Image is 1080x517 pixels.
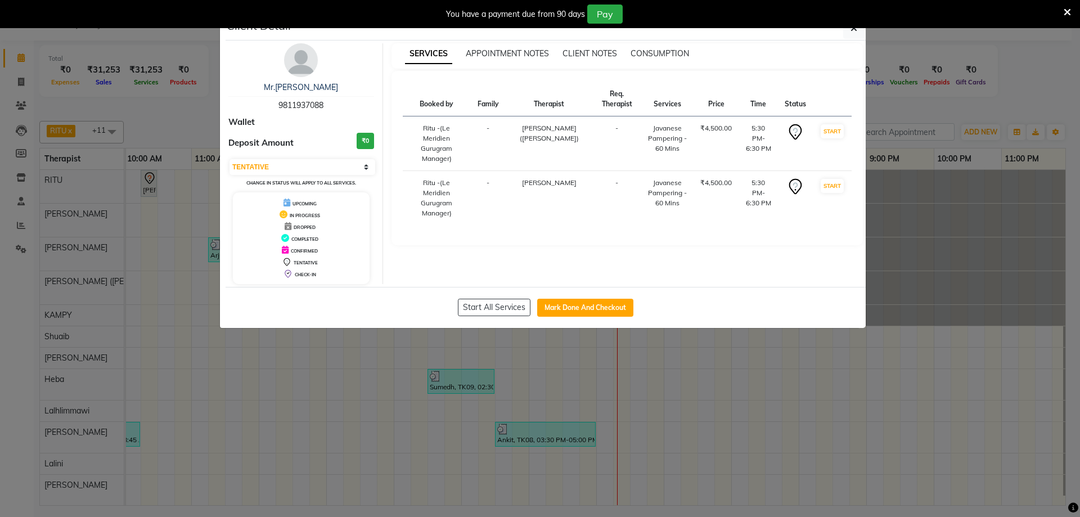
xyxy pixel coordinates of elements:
button: START [821,124,844,138]
img: avatar [284,43,318,77]
small: Change in status will apply to all services. [246,180,356,186]
td: 5:30 PM-6:30 PM [739,171,778,226]
button: Pay [587,5,623,24]
span: UPCOMING [292,201,317,206]
button: Start All Services [458,299,530,316]
th: Req. Therapist [593,82,641,116]
div: Javanese Pampering - 60 Mins [647,178,687,208]
th: Family [471,82,506,116]
span: Wallet [228,116,255,129]
td: - [471,116,506,171]
span: CONFIRMED [291,248,318,254]
td: - [593,116,641,171]
a: Mr.[PERSON_NAME] [264,82,338,92]
span: CONSUMPTION [631,48,689,59]
span: IN PROGRESS [290,213,320,218]
span: CHECK-IN [295,272,316,277]
td: - [593,171,641,226]
h3: ₹0 [357,133,374,149]
th: Therapist [506,82,593,116]
span: TENTATIVE [294,260,318,266]
span: APPOINTMENT NOTES [466,48,549,59]
th: Price [694,82,739,116]
span: COMPLETED [291,236,318,242]
th: Time [739,82,778,116]
span: [PERSON_NAME] [522,178,577,187]
th: Services [641,82,694,116]
div: Javanese Pampering - 60 Mins [647,123,687,154]
span: CLIENT NOTES [562,48,617,59]
div: ₹4,500.00 [700,123,732,133]
span: SERVICES [405,44,452,64]
span: Deposit Amount [228,137,294,150]
th: Status [778,82,813,116]
button: Mark Done And Checkout [537,299,633,317]
td: - [471,171,506,226]
button: START [821,179,844,193]
td: Ritu -(Le Meridien Gurugram Manager) [403,171,471,226]
div: ₹4,500.00 [700,178,732,188]
td: 5:30 PM-6:30 PM [739,116,778,171]
div: You have a payment due from 90 days [446,8,585,20]
span: DROPPED [294,224,316,230]
td: Ritu -(Le Meridien Gurugram Manager) [403,116,471,171]
span: 9811937088 [278,100,323,110]
th: Booked by [403,82,471,116]
span: [PERSON_NAME] ([PERSON_NAME]) [520,124,579,142]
